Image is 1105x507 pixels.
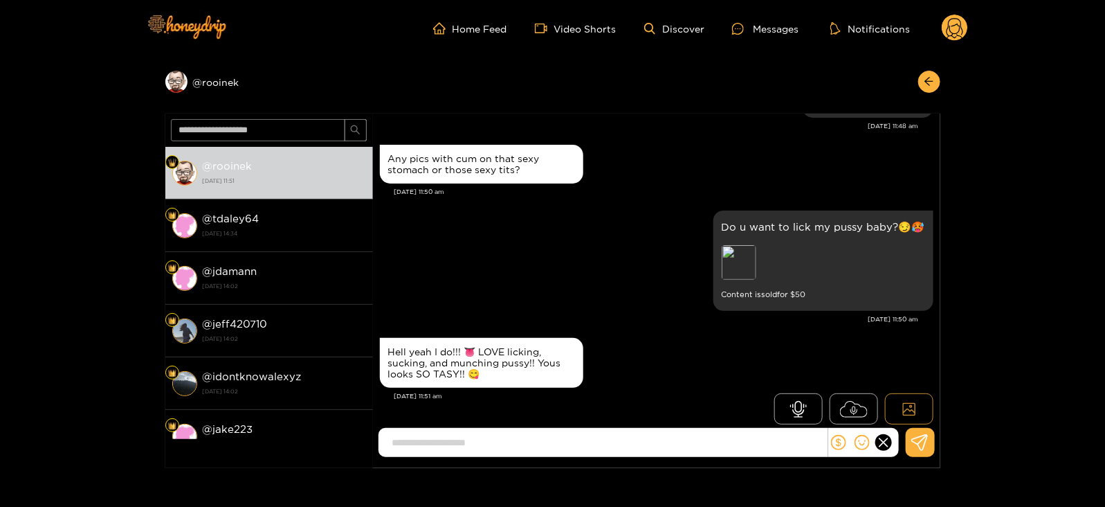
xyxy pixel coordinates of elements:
img: Fan Level [168,369,176,377]
strong: @ idontknowalexyz [203,371,302,382]
div: Hell yeah I do!!! 👅 LOVE licking, sucking, and munching pussy!! Yous looks SO TASY!! 😋 [388,346,575,380]
img: conversation [172,161,197,186]
strong: @ jeff420710 [203,318,268,330]
p: Do u want to lick my pussy baby?😏🥵 [722,219,925,235]
div: Sep. 16, 11:51 am [380,338,583,388]
div: Sep. 16, 11:50 am [713,211,933,311]
span: search [350,125,360,136]
strong: [DATE] 14:02 [203,280,366,292]
div: [DATE] 11:51 am [394,391,933,401]
div: Any pics with cum on that sexy stomach or those sexy tits? [388,153,575,175]
strong: [DATE] 14:02 [203,385,366,398]
strong: @ rooinek [203,160,253,172]
div: [DATE] 11:50 am [394,187,933,197]
strong: @ jdamann [203,265,257,277]
div: [DATE] 11:50 am [380,314,919,324]
div: Messages [732,21,798,37]
strong: [DATE] 11:51 [203,175,366,187]
button: arrow-left [918,71,940,93]
button: search [345,119,367,141]
img: conversation [172,371,197,396]
a: Home Feed [433,22,507,35]
span: dollar [831,435,846,450]
strong: @ jake223 [203,423,253,435]
button: Notifications [826,21,914,35]
strong: [DATE] 14:02 [203,332,366,345]
span: smile [855,435,870,450]
img: Fan Level [168,264,176,272]
small: Content is sold for $ 50 [722,287,925,303]
img: conversation [172,319,197,344]
a: Discover [644,23,704,35]
div: @rooinek [165,71,373,93]
div: [DATE] 11:48 am [380,121,919,131]
img: conversation [172,213,197,238]
img: Fan Level [168,159,176,167]
span: video-camera [535,22,554,35]
img: Fan Level [168,422,176,430]
img: Fan Level [168,211,176,220]
div: Sep. 16, 11:50 am [380,145,583,184]
img: conversation [172,266,197,291]
a: Video Shorts [535,22,617,35]
img: conversation [172,424,197,449]
strong: @ tdaley64 [203,213,259,224]
button: dollar [828,432,849,453]
strong: [DATE] 14:34 [203,227,366,240]
span: arrow-left [924,76,934,88]
img: Fan Level [168,317,176,325]
strong: [DATE] 14:02 [203,438,366,450]
span: home [433,22,453,35]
